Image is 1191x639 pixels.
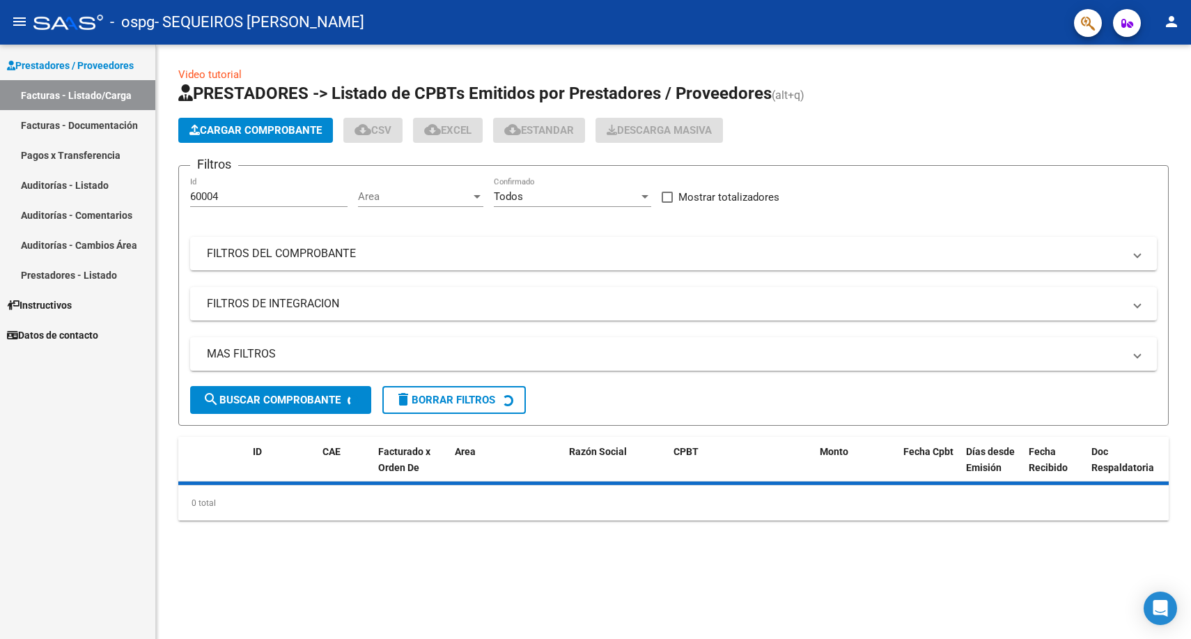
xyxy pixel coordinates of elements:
[7,58,134,73] span: Prestadores / Proveedores
[1091,446,1154,473] span: Doc Respaldatoria
[493,118,585,143] button: Estandar
[189,124,322,137] span: Cargar Comprobante
[1086,437,1169,498] datatable-header-cell: Doc Respaldatoria
[607,124,712,137] span: Descarga Masiva
[504,124,574,137] span: Estandar
[595,118,723,143] app-download-masive: Descarga masiva de comprobantes (adjuntos)
[494,190,523,203] span: Todos
[373,437,449,498] datatable-header-cell: Facturado x Orden De
[11,13,28,30] mat-icon: menu
[424,121,441,138] mat-icon: cloud_download
[455,446,476,457] span: Area
[178,118,333,143] button: Cargar Comprobante
[7,328,98,343] span: Datos de contacto
[378,446,430,473] span: Facturado x Orden De
[207,246,1123,261] mat-panel-title: FILTROS DEL COMPROBANTE
[247,437,317,498] datatable-header-cell: ID
[674,446,699,457] span: CPBT
[772,88,804,102] span: (alt+q)
[178,84,772,103] span: PRESTADORES -> Listado de CPBTs Emitidos por Prestadores / Proveedores
[207,346,1123,362] mat-panel-title: MAS FILTROS
[190,287,1157,321] mat-expansion-panel-header: FILTROS DE INTEGRACION
[190,337,1157,371] mat-expansion-panel-header: MAS FILTROS
[190,155,238,174] h3: Filtros
[178,486,1169,521] div: 0 total
[424,124,472,137] span: EXCEL
[1029,446,1068,473] span: Fecha Recibido
[413,118,483,143] button: EXCEL
[190,386,371,414] button: Buscar Comprobante
[595,118,723,143] button: Descarga Masiva
[355,121,371,138] mat-icon: cloud_download
[358,190,471,203] span: Area
[563,437,668,498] datatable-header-cell: Razón Social
[322,446,341,457] span: CAE
[355,124,391,137] span: CSV
[190,237,1157,270] mat-expansion-panel-header: FILTROS DEL COMPROBANTE
[903,446,953,457] span: Fecha Cpbt
[966,446,1015,473] span: Días desde Emisión
[317,437,373,498] datatable-header-cell: CAE
[253,446,262,457] span: ID
[395,394,495,406] span: Borrar Filtros
[203,391,219,408] mat-icon: search
[110,7,155,38] span: - ospg
[1144,592,1177,625] div: Open Intercom Messenger
[820,446,848,457] span: Monto
[1163,13,1180,30] mat-icon: person
[668,437,814,498] datatable-header-cell: CPBT
[203,394,341,406] span: Buscar Comprobante
[449,437,543,498] datatable-header-cell: Area
[814,437,898,498] datatable-header-cell: Monto
[569,446,627,457] span: Razón Social
[898,437,960,498] datatable-header-cell: Fecha Cpbt
[1023,437,1086,498] datatable-header-cell: Fecha Recibido
[207,296,1123,311] mat-panel-title: FILTROS DE INTEGRACION
[395,391,412,408] mat-icon: delete
[504,121,521,138] mat-icon: cloud_download
[678,189,779,206] span: Mostrar totalizadores
[343,118,403,143] button: CSV
[382,386,526,414] button: Borrar Filtros
[7,298,72,313] span: Instructivos
[960,437,1023,498] datatable-header-cell: Días desde Emisión
[178,68,242,81] a: Video tutorial
[155,7,364,38] span: - SEQUEIROS [PERSON_NAME]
